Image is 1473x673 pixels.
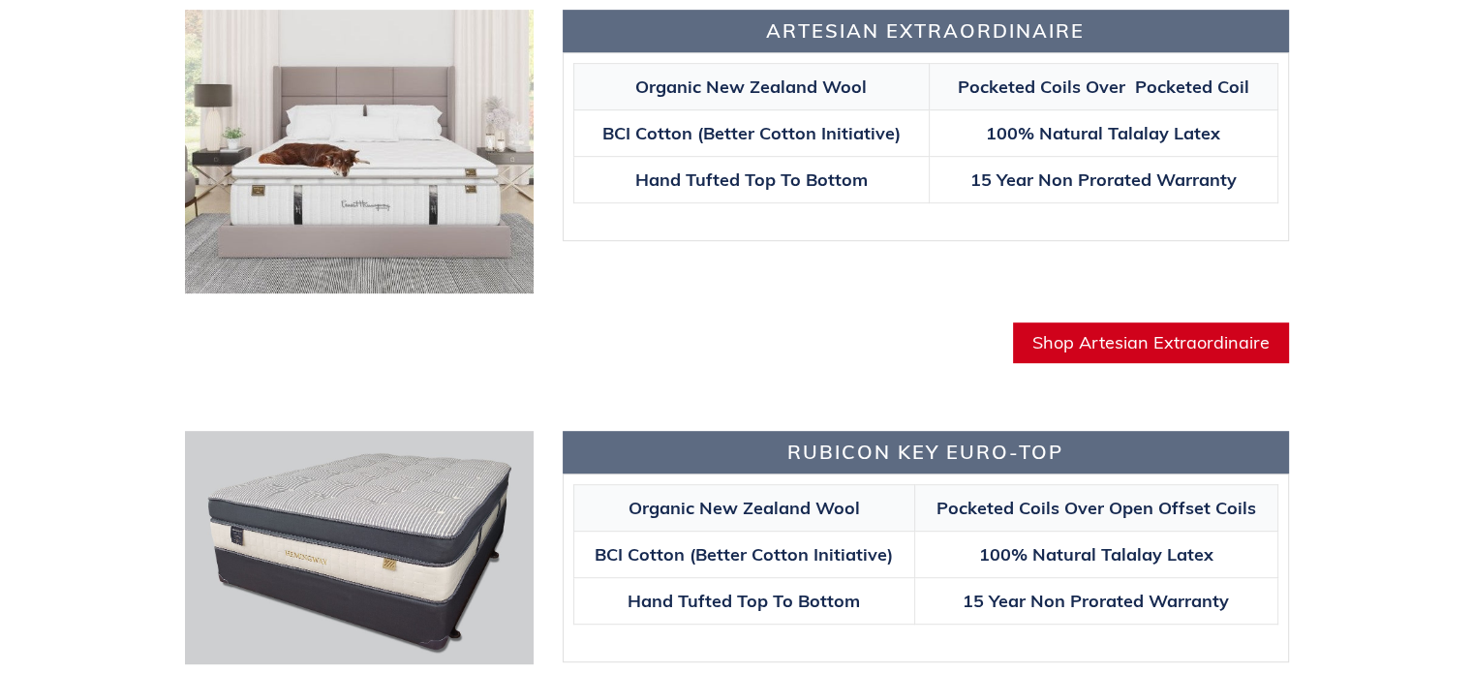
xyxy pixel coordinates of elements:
img: rubicon-1647606798320_1200x.jpg [185,431,534,663]
span: 15 Year Non Prorated Warranty [963,588,1229,614]
span: BCI Cotton (Better Cotton Initiative) [595,541,893,567]
span: Hand Tufted Top To Bottom [628,588,860,614]
span: 15 Year Non Prorated Warranty [970,167,1237,193]
span: Artesian Extraordinaire [766,18,1085,43]
span: BCI Cotton (Better Cotton Initiative) [602,120,901,146]
img: Hemingway-Extraordinaire.jpg__PID:47261699-839b-4094-a387-05bf5a86aa81 [185,10,534,293]
span: Organic New Zealand Wool [635,74,867,100]
a: Shop Artesian Extraordinaire [1013,322,1289,363]
span: Organic New Zealand Wool [629,495,860,521]
span: 100% Natural Talalay Latex [986,120,1220,146]
span: Pocketed Coils Over Open Offset Coils [936,495,1256,521]
span: 100% Natural Talalay Latex [979,541,1213,567]
span: Rubicon Key Euro-Top [787,440,1063,464]
span: Hand Tufted Top To Bottom [635,167,868,193]
span: Shop Artesian Extraordinaire [1032,331,1270,353]
span: Pocketed Coils Over Pocketed Coil [958,74,1249,100]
